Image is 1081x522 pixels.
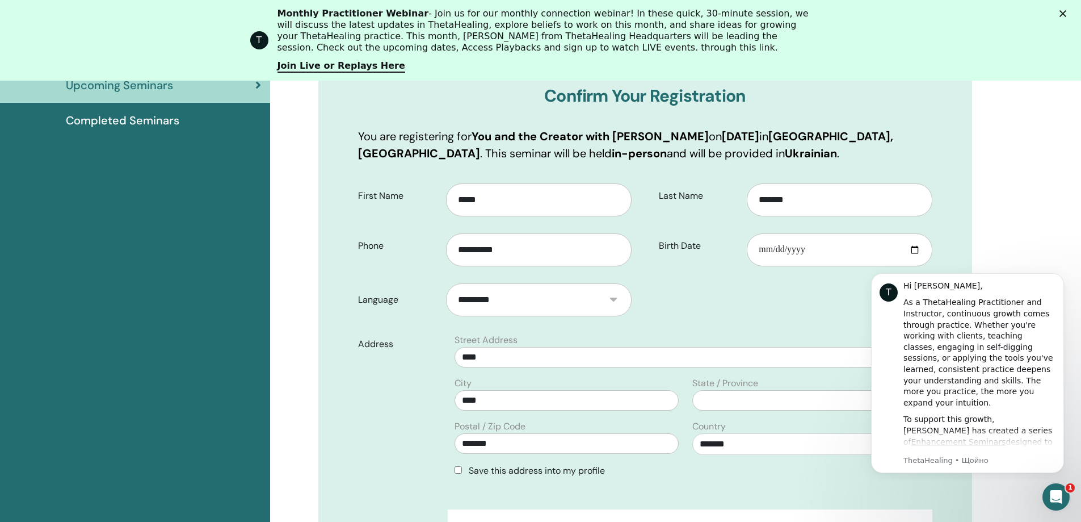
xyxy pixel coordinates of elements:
label: Country [692,420,726,433]
a: Enhancement Seminars [57,174,152,183]
label: First Name [350,185,447,207]
b: You and the Creator with [PERSON_NAME] [472,129,709,144]
div: To support this growth, [PERSON_NAME] has created a series of designed to help you refine your kn... [49,151,201,274]
p: You are registering for on in . This seminar will be held and will be provided in . [358,128,932,162]
a: Join Live or Replays Here [277,60,405,73]
label: Street Address [455,333,518,347]
label: Address [350,333,448,355]
b: in-person [612,146,667,161]
span: Upcoming Seminars [66,77,173,94]
label: Language [350,289,447,311]
iframe: Intercom notifications повідомлення [854,263,1081,480]
iframe: Intercom live chat [1042,483,1070,511]
b: [GEOGRAPHIC_DATA], [GEOGRAPHIC_DATA] [358,129,893,161]
label: City [455,377,472,390]
b: [DATE] [722,129,759,144]
h3: Confirm Your Registration [358,86,932,106]
span: 1 [1066,483,1075,492]
div: Закрити [1059,10,1071,17]
div: - Join us for our monthly connection webinar! In these quick, 30-minute session, we will discuss ... [277,8,813,53]
label: Phone [350,235,447,257]
label: State / Province [692,377,758,390]
b: Monthly Practitioner Webinar [277,8,429,19]
div: Profile image for ThetaHealing [250,31,268,49]
label: Last Name [650,185,747,207]
span: Save this address into my profile [469,465,605,477]
p: Message from ThetaHealing, sent Щойно [49,193,201,203]
label: Birth Date [650,235,747,257]
span: Completed Seminars [66,112,179,129]
b: Ukrainian [785,146,837,161]
label: Postal / Zip Code [455,420,525,433]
